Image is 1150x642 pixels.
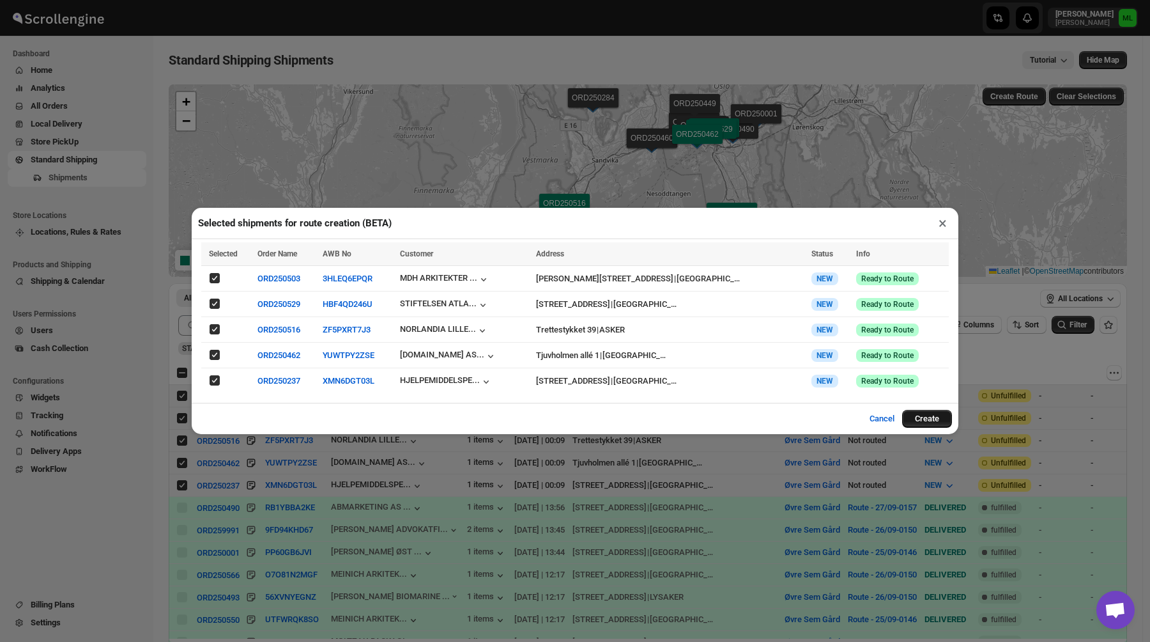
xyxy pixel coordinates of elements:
[536,272,673,285] div: [PERSON_NAME][STREET_ADDRESS]
[536,272,804,285] div: |
[198,217,392,230] h2: Selected shipments for route creation (BETA)
[1096,591,1135,629] div: Open chat
[811,249,833,258] span: Status
[400,273,490,286] button: MDH ARKITEKTER ...
[323,274,372,283] button: 3HLEQ6EPQR
[209,249,238,258] span: Selected
[856,249,870,258] span: Info
[933,214,952,232] button: ×
[400,249,433,258] span: Customer
[816,274,833,283] span: NEW
[400,273,477,283] div: MDH ARKITEKTER ...
[323,249,351,258] span: AWB No
[677,272,740,285] div: [GEOGRAPHIC_DATA]
[861,274,914,284] span: Ready to Route
[536,249,564,258] span: Address
[257,274,300,283] button: ORD250503
[257,249,297,258] span: Order Name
